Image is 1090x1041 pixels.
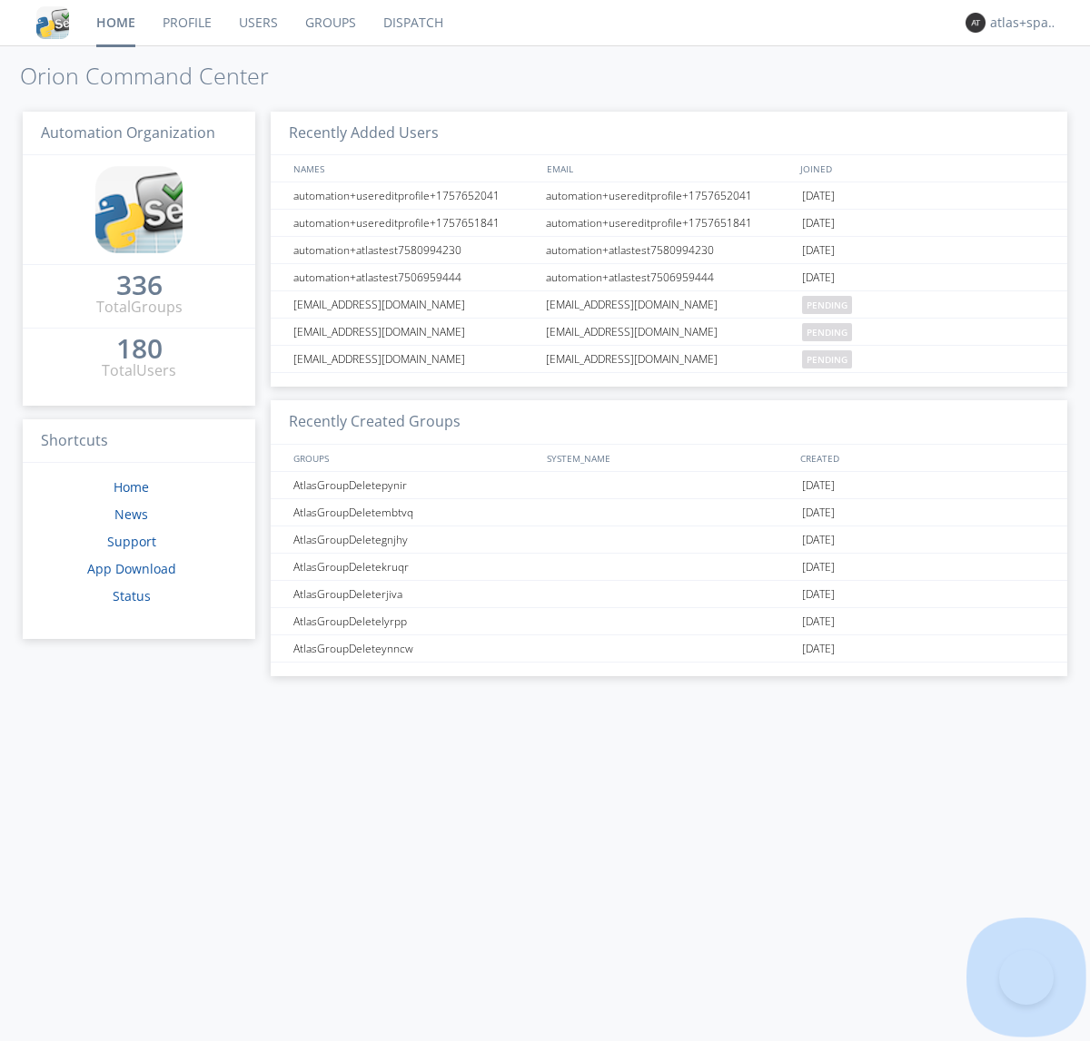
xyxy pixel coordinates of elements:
a: 336 [116,276,163,297]
div: atlas+spanish0002 [990,14,1058,32]
div: SYSTEM_NAME [542,445,796,471]
div: JOINED [796,155,1050,182]
img: 373638.png [966,13,986,33]
h3: Recently Created Groups [271,400,1067,445]
div: AtlasGroupDeletegnjhy [289,526,540,553]
div: NAMES [289,155,538,182]
div: automation+atlastest7506959444 [289,264,540,290]
a: News [114,506,148,523]
h3: Recently Added Users [271,112,1067,156]
div: 180 [116,339,163,358]
div: [EMAIL_ADDRESS][DOMAIN_NAME] [289,346,540,372]
span: [DATE] [802,210,835,237]
div: automation+usereditprofile+1757651841 [289,210,540,236]
div: [EMAIL_ADDRESS][DOMAIN_NAME] [289,291,540,318]
h3: Shortcuts [23,419,255,464]
span: [DATE] [802,182,835,210]
a: [EMAIL_ADDRESS][DOMAIN_NAME][EMAIL_ADDRESS][DOMAIN_NAME]pending [271,346,1067,373]
span: Automation Organization [41,123,215,142]
span: pending [802,323,852,341]
div: automation+usereditprofile+1757652041 [289,182,540,209]
div: automation+usereditprofile+1757651841 [541,210,798,236]
div: [EMAIL_ADDRESS][DOMAIN_NAME] [289,319,540,345]
a: [EMAIL_ADDRESS][DOMAIN_NAME][EMAIL_ADDRESS][DOMAIN_NAME]pending [271,319,1067,346]
div: automation+atlastest7506959444 [541,264,798,290]
div: Total Groups [96,297,183,318]
div: 336 [116,276,163,294]
div: GROUPS [289,445,538,471]
span: [DATE] [802,499,835,526]
iframe: Toggle Customer Support [999,950,1054,1005]
span: pending [802,350,852,368]
span: [DATE] [802,635,835,663]
span: [DATE] [802,526,835,554]
a: AtlasGroupDeletembtvq[DATE] [271,499,1067,526]
a: automation+usereditprofile+1757651841automation+usereditprofile+1757651841[DATE] [271,210,1067,237]
span: [DATE] [802,237,835,264]
span: [DATE] [802,472,835,499]
span: [DATE] [802,554,835,581]
img: cddb5a64eb264b2086981ab96f4c1ba7 [36,6,69,39]
div: AtlasGroupDeletelyrpp [289,608,540,634]
div: automation+atlastest7580994230 [541,237,798,263]
a: automation+atlastest7506959444automation+atlastest7506959444[DATE] [271,264,1067,291]
a: Support [107,533,156,550]
div: AtlasGroupDeleterjiva [289,581,540,607]
div: EMAIL [542,155,796,182]
div: AtlasGroupDeletepynir [289,472,540,498]
div: AtlasGroupDeleteynncw [289,635,540,662]
span: pending [802,296,852,314]
span: [DATE] [802,608,835,635]
div: CREATED [796,445,1050,471]
span: [DATE] [802,581,835,608]
a: automation+usereditprofile+1757652041automation+usereditprofile+1757652041[DATE] [271,182,1067,210]
a: Home [114,478,149,496]
div: [EMAIL_ADDRESS][DOMAIN_NAME] [541,346,798,372]
div: Total Users [102,360,176,381]
a: AtlasGroupDeletekruqr[DATE] [271,554,1067,581]
a: automation+atlastest7580994230automation+atlastest7580994230[DATE] [271,237,1067,264]
div: automation+atlastest7580994230 [289,237,540,263]
a: AtlasGroupDeletegnjhy[DATE] [271,526,1067,554]
img: cddb5a64eb264b2086981ab96f4c1ba7 [95,166,183,253]
span: [DATE] [802,264,835,291]
a: Status [113,587,151,604]
div: AtlasGroupDeletembtvq [289,499,540,525]
div: [EMAIL_ADDRESS][DOMAIN_NAME] [541,319,798,345]
a: AtlasGroupDeleteynncw[DATE] [271,635,1067,663]
div: automation+usereditprofile+1757652041 [541,182,798,209]
a: App Download [87,560,176,577]
a: AtlasGroupDeleterjiva[DATE] [271,581,1067,608]
div: AtlasGroupDeletekruqr [289,554,540,580]
a: AtlasGroupDeletelyrpp[DATE] [271,608,1067,635]
div: [EMAIL_ADDRESS][DOMAIN_NAME] [541,291,798,318]
a: AtlasGroupDeletepynir[DATE] [271,472,1067,499]
a: 180 [116,339,163,360]
a: [EMAIL_ADDRESS][DOMAIN_NAME][EMAIL_ADDRESS][DOMAIN_NAME]pending [271,291,1067,319]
